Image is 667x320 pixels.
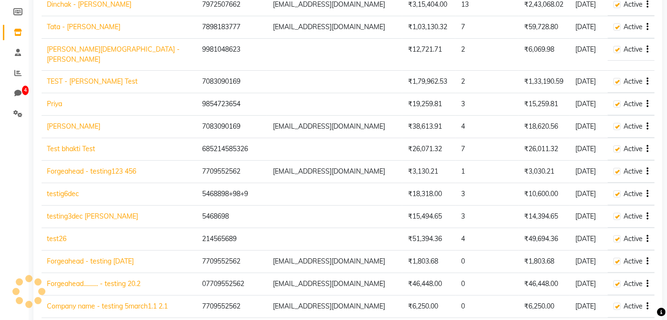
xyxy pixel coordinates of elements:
[267,160,402,183] td: [EMAIL_ADDRESS][DOMAIN_NAME]
[267,273,402,295] td: [EMAIL_ADDRESS][DOMAIN_NAME]
[570,183,608,205] td: [DATE]
[47,234,67,243] a: test26
[455,250,518,273] td: 0
[47,99,63,108] a: Priya
[624,77,643,87] span: Active
[624,256,643,266] span: Active
[518,250,570,273] td: ₹1,803.68
[570,295,608,318] td: [DATE]
[47,144,96,153] a: Test bhakti Test
[518,138,570,160] td: ₹26,011.32
[402,295,455,318] td: ₹6,250.00
[196,93,267,115] td: 9854723654
[402,250,455,273] td: ₹1,803.68
[455,16,518,38] td: 7
[455,70,518,93] td: 2
[518,273,570,295] td: ₹46,448.00
[267,250,402,273] td: [EMAIL_ADDRESS][DOMAIN_NAME]
[402,228,455,250] td: ₹51,394.36
[570,70,608,93] td: [DATE]
[47,279,141,288] a: Forgeahead.......... - testing 20.2
[22,86,29,95] span: 4
[518,183,570,205] td: ₹10,600.00
[402,138,455,160] td: ₹26,071.32
[624,211,643,221] span: Active
[624,22,643,32] span: Active
[402,273,455,295] td: ₹46,448.00
[570,160,608,183] td: [DATE]
[267,295,402,318] td: [EMAIL_ADDRESS][DOMAIN_NAME]
[47,257,134,265] a: Forgeahead - testing [DATE]
[196,205,267,228] td: 5468698
[402,38,455,70] td: ₹12,721.71
[624,234,643,244] span: Active
[518,205,570,228] td: ₹14,394.65
[47,77,138,86] a: TEST - [PERSON_NAME] Test
[455,160,518,183] td: 1
[402,183,455,205] td: ₹18,318.00
[47,189,79,198] a: testig6dec
[47,122,101,131] a: [PERSON_NAME]
[196,70,267,93] td: 7083090169
[570,273,608,295] td: [DATE]
[518,70,570,93] td: ₹1,33,190.59
[624,189,643,199] span: Active
[402,160,455,183] td: ₹3,130.21
[570,138,608,160] td: [DATE]
[47,302,168,310] a: Company name - testing 5march1.1 2.1
[518,38,570,70] td: ₹6,069.98
[196,250,267,273] td: 7709552562
[455,228,518,250] td: 4
[624,99,643,109] span: Active
[624,301,643,311] span: Active
[267,16,402,38] td: [EMAIL_ADDRESS][DOMAIN_NAME]
[624,44,643,55] span: Active
[624,166,643,177] span: Active
[47,45,180,64] a: [PERSON_NAME][DEMOGRAPHIC_DATA] - [PERSON_NAME]
[196,160,267,183] td: 7709552562
[455,138,518,160] td: 7
[196,228,267,250] td: 214565689
[196,273,267,295] td: 07709552562
[402,205,455,228] td: ₹15,494.65
[518,228,570,250] td: ₹49,694.36
[570,228,608,250] td: [DATE]
[196,38,267,70] td: 9981048623
[624,279,643,289] span: Active
[196,183,267,205] td: 5468898+98+9
[196,295,267,318] td: 7709552562
[518,16,570,38] td: ₹59,728.80
[624,121,643,132] span: Active
[455,38,518,70] td: 2
[196,138,267,160] td: 685214585326
[196,115,267,138] td: 7083090169
[455,93,518,115] td: 3
[570,205,608,228] td: [DATE]
[47,167,137,176] a: Forgeahead - testing123 456
[518,115,570,138] td: ₹18,620.56
[402,70,455,93] td: ₹1,79,962.53
[624,144,643,154] span: Active
[3,86,26,101] a: 4
[570,38,608,70] td: [DATE]
[455,273,518,295] td: 0
[570,16,608,38] td: [DATE]
[402,93,455,115] td: ₹19,259.81
[47,212,139,221] a: testing3dec [PERSON_NAME]
[455,115,518,138] td: 4
[402,115,455,138] td: ₹38,613.91
[570,115,608,138] td: [DATE]
[518,93,570,115] td: ₹15,259.81
[455,295,518,318] td: 0
[455,183,518,205] td: 3
[267,115,402,138] td: [EMAIL_ADDRESS][DOMAIN_NAME]
[570,250,608,273] td: [DATE]
[196,16,267,38] td: 7898183777
[570,93,608,115] td: [DATE]
[402,16,455,38] td: ₹1,03,130.32
[518,160,570,183] td: ₹3,030.21
[518,295,570,318] td: ₹6,250.00
[47,22,121,31] a: Tata - [PERSON_NAME]
[455,205,518,228] td: 3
